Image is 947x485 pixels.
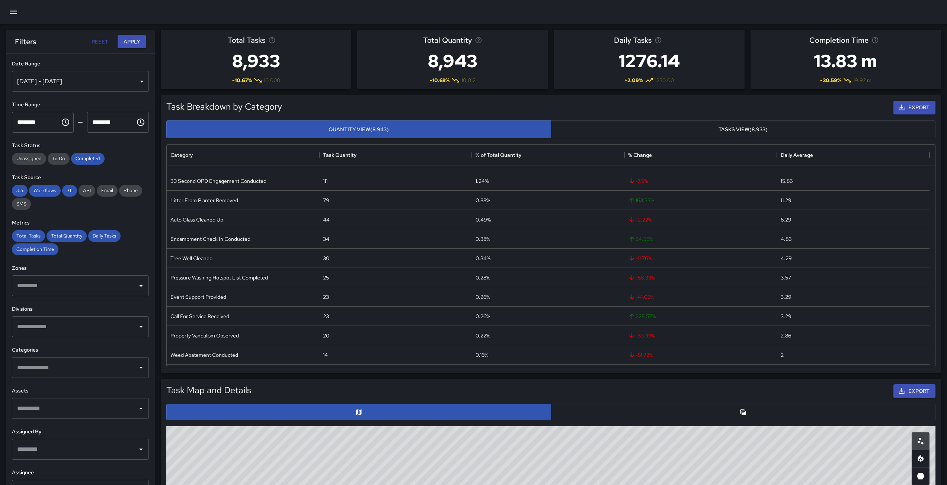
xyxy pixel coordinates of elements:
button: Choose time, selected time is 11:59 PM [133,115,148,130]
div: 0.16% [476,351,488,359]
h6: Metrics [12,219,149,227]
button: Open [136,321,146,332]
svg: 3D Heatmap [916,472,925,481]
h6: Divisions [12,305,149,313]
div: Event Support Provided [170,293,226,301]
div: 3.29 [781,313,791,320]
h6: Task Source [12,174,149,182]
span: Email [97,187,118,194]
div: Category [167,145,319,165]
button: Tasks View(8,933) [551,120,935,139]
span: 1250.00 [655,77,674,84]
span: API [79,187,95,194]
span: 19.92 m [853,77,871,84]
div: Auto Glass Cleaned Up [170,216,223,223]
div: 14 [323,351,328,359]
span: Total Tasks [228,34,265,46]
div: Pressure Washing Hotspot List Completed [170,274,268,281]
div: Call For Service Received [170,313,229,320]
div: 111 [323,177,327,185]
span: Phone [119,187,142,194]
div: Total Quantity [47,230,87,242]
div: 0.34% [476,255,490,262]
div: 3.29 [781,293,791,301]
div: % Change [628,145,652,165]
h6: Assignee [12,469,149,477]
button: Export [893,101,935,114]
span: + 2.09 % [624,77,643,84]
div: Total Tasks [12,230,45,242]
svg: Average number of tasks per day in the selected period, compared to the previous period. [655,36,662,44]
h6: Assigned By [12,428,149,436]
div: 1.24% [476,177,489,185]
div: 0.28% [476,274,490,281]
span: -30.59 % [820,77,841,84]
span: Total Tasks [12,233,45,239]
span: 10,000 [264,77,280,84]
div: 23 [323,313,329,320]
span: -51.72 % [628,351,653,359]
div: 79 [323,197,329,204]
div: 15.86 [781,177,793,185]
h3: 8,933 [228,46,285,76]
button: Scatterplot [912,432,930,450]
span: Unassigned [12,155,46,162]
span: 10,012 [461,77,476,84]
button: Table [551,404,935,420]
div: 0.49% [476,216,491,223]
div: 2.86 [781,332,791,339]
span: Workflows [29,187,61,194]
span: -33.33 % [628,332,655,339]
svg: Average time taken to complete tasks in the selected period, compared to the previous period. [871,36,879,44]
h6: Date Range [12,60,149,68]
div: 3.57 [781,274,791,281]
div: Property Vandalism Observed [170,332,239,339]
span: -2.22 % [628,216,652,223]
button: Open [136,403,146,414]
span: -10.68 % [430,77,449,84]
span: -7.5 % [628,177,648,185]
div: Workflows [29,185,61,197]
div: Litter From Planter Removed [170,197,238,204]
span: 228.57 % [628,313,656,320]
h3: 8,943 [423,46,482,76]
div: Unassigned [12,153,46,165]
button: Open [136,362,146,373]
svg: Total number of tasks in the selected period, compared to the previous period. [268,36,276,44]
button: 3D Heatmap [912,467,930,485]
div: % Change [624,145,777,165]
h5: Task Breakdown by Category [166,101,282,113]
div: 20 [323,332,329,339]
span: -41.03 % [628,293,654,301]
div: Daily Tasks [88,230,121,242]
button: Choose time, selected time is 12:00 AM [58,115,73,130]
div: Completed [71,153,105,165]
div: 0.88% [476,197,490,204]
span: 54.55 % [628,235,653,243]
h6: Filters [15,36,36,48]
span: Completion Time [12,246,58,252]
div: Jia [12,185,28,197]
span: SMS [12,201,31,207]
h5: Task Map and Details [166,384,251,396]
div: % of Total Quantity [476,145,521,165]
span: Total Quantity [423,34,472,46]
span: To Do [48,155,70,162]
div: Encampment Check In Conducted [170,235,250,243]
div: SMS [12,198,31,210]
button: Export [893,384,935,398]
div: Email [97,185,118,197]
span: Completion Time [809,34,868,46]
button: Open [136,444,146,455]
button: Reset [88,35,112,49]
div: 23 [323,293,329,301]
div: To Do [48,153,70,165]
svg: Heatmap [916,454,925,463]
span: 311 [62,187,77,194]
div: Completion Time [12,243,58,255]
div: 0.38% [476,235,490,243]
h3: 1276.14 [614,46,684,76]
div: Daily Average [777,145,930,165]
span: -10.67 % [232,77,252,84]
button: Open [136,281,146,291]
